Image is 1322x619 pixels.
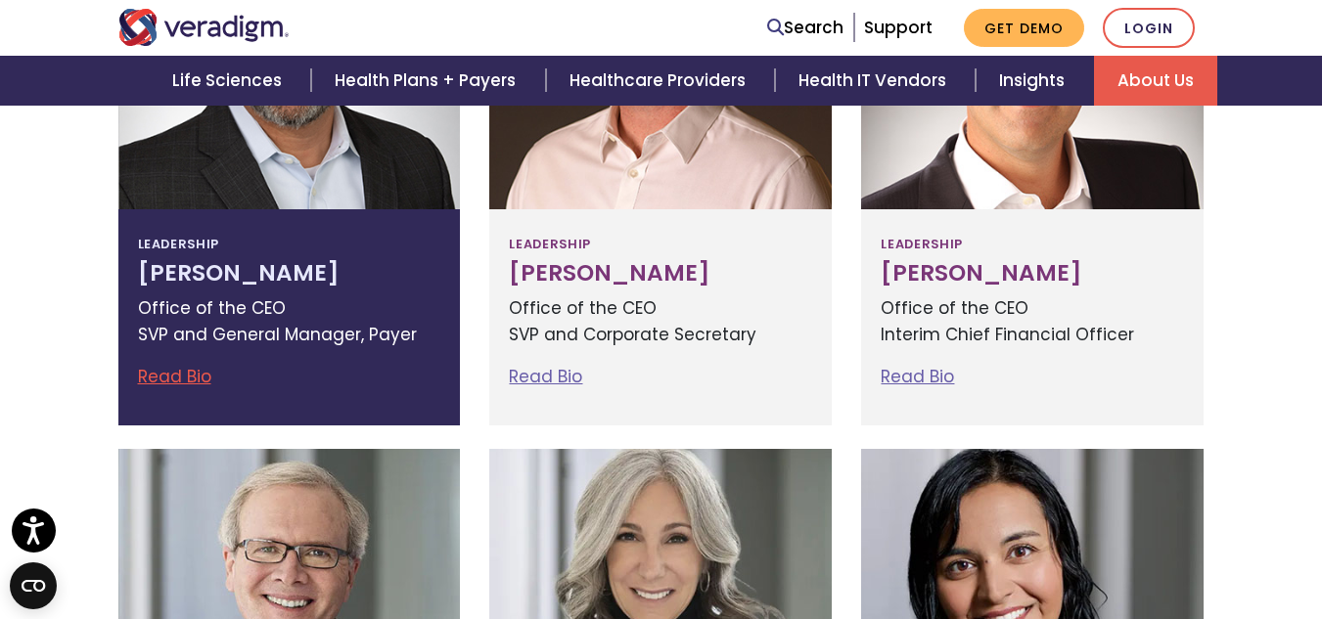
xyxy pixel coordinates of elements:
[138,260,441,287] h3: [PERSON_NAME]
[881,260,1184,287] h3: [PERSON_NAME]
[881,295,1184,348] p: Office of the CEO Interim Chief Financial Officer
[138,295,441,348] p: Office of the CEO SVP and General Manager, Payer
[138,229,219,260] span: Leadership
[976,56,1094,106] a: Insights
[881,365,954,388] a: Read Bio
[546,56,775,106] a: Healthcare Providers
[864,16,933,39] a: Support
[10,562,57,609] button: Open CMP widget
[767,15,843,41] a: Search
[509,260,812,287] h3: [PERSON_NAME]
[775,56,976,106] a: Health IT Vendors
[311,56,545,106] a: Health Plans + Payers
[149,56,311,106] a: Life Sciences
[509,229,590,260] span: Leadership
[509,295,812,348] p: Office of the CEO SVP and Corporate Secretary
[509,365,582,388] a: Read Bio
[1103,8,1195,48] a: Login
[881,229,962,260] span: Leadership
[964,9,1084,47] a: Get Demo
[118,9,290,46] img: Veradigm logo
[138,365,211,388] a: Read Bio
[1094,56,1217,106] a: About Us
